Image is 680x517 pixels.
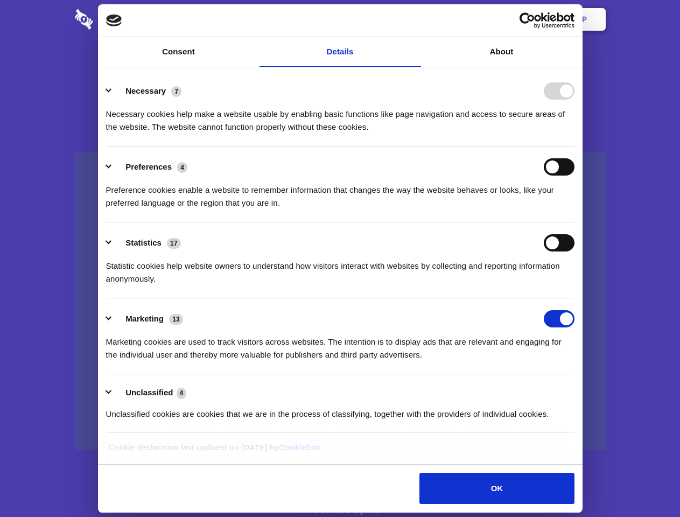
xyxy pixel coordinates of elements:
button: OK [419,473,574,504]
a: Cookiebot [279,443,320,452]
a: Usercentrics Cookiebot - opens in a new window [480,12,574,29]
div: Necessary cookies help make a website usable by enabling basic functions like page navigation and... [106,100,574,134]
a: Wistia video thumbnail [75,152,606,451]
h4: Auto-redaction of sensitive data, encrypted data sharing and self-destructing private chats. Shar... [75,98,606,134]
a: Pricing [316,3,363,36]
img: logo [106,15,122,26]
label: Preferences [125,162,172,171]
a: Contact [437,3,486,36]
button: Marketing (13) [106,310,190,327]
a: Consent [98,37,260,67]
iframe: Drift Widget Chat Controller [626,463,667,504]
h1: Eliminate Slack Data Loss. [75,48,606,87]
span: 7 [171,86,181,97]
span: 17 [167,238,181,249]
label: Statistics [125,238,162,247]
div: Statistic cookies help website owners to understand how visitors interact with websites by collec... [106,251,574,285]
a: Details [260,37,421,67]
button: Preferences (4) [106,158,194,176]
label: Necessary [125,86,166,95]
span: 4 [177,162,187,173]
div: Preference cookies enable a website to remember information that changes the way the website beha... [106,176,574,209]
button: Statistics (17) [106,234,188,251]
a: About [421,37,583,67]
a: Login [488,3,535,36]
button: Necessary (7) [106,82,188,100]
span: 4 [177,388,187,399]
img: logo-wordmark-white-trans-d4663122ce5f474addd5e946df7df03e33cb6a1c49d2221995e7729f52c070b2.svg [75,9,167,30]
div: Cookie declaration last updated on [DATE] by [101,441,579,462]
label: Marketing [125,314,164,323]
span: 13 [169,314,183,325]
button: Unclassified (4) [106,386,193,400]
div: Unclassified cookies are cookies that we are in the process of classifying, together with the pro... [106,400,574,421]
div: Marketing cookies are used to track visitors across websites. The intention is to display ads tha... [106,327,574,361]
